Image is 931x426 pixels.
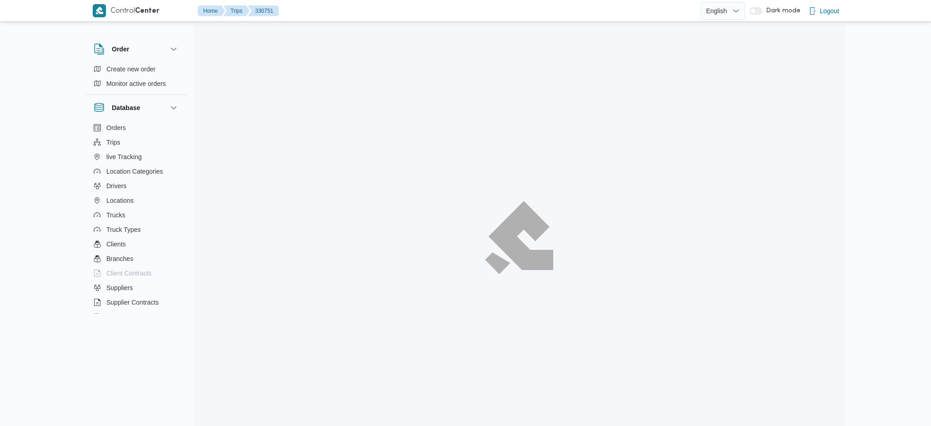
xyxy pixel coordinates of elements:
[106,64,155,75] span: Create new order
[90,179,183,193] button: Drivers
[90,281,183,295] button: Suppliers
[112,44,129,55] h3: Order
[106,224,140,235] span: Truck Types
[90,310,183,324] button: Devices
[90,135,183,150] button: Trips
[762,7,801,15] span: Dark mode
[248,5,279,16] button: 330751
[86,62,186,95] div: Order
[90,266,183,281] button: Client Contracts
[106,210,125,221] span: Trucks
[106,311,129,322] span: Devices
[90,120,183,135] button: Orders
[820,5,839,16] span: Logout
[106,166,163,177] span: Location Categories
[90,62,183,76] button: Create new order
[90,237,183,251] button: Clients
[90,222,183,237] button: Truck Types
[90,150,183,164] button: live Tracking
[490,206,549,269] img: ILLA Logo
[135,8,160,15] b: Center
[223,5,250,16] button: Trips
[106,151,142,162] span: live Tracking
[106,239,126,250] span: Clients
[106,268,152,279] span: Client Contracts
[93,4,106,17] img: X8yXhbKr1z7QwAAAABJRU5ErkJggg==
[106,122,126,133] span: Orders
[94,102,179,113] button: Database
[112,102,140,113] h3: Database
[90,164,183,179] button: Location Categories
[106,180,126,191] span: Drivers
[90,251,183,266] button: Branches
[198,5,225,16] button: Home
[106,297,159,308] span: Supplier Contracts
[90,76,183,91] button: Monitor active orders
[106,137,120,148] span: Trips
[106,253,133,264] span: Branches
[106,78,166,89] span: Monitor active orders
[86,120,186,317] div: Database
[90,295,183,310] button: Supplier Contracts
[94,44,179,55] button: Order
[90,193,183,208] button: Locations
[106,282,133,293] span: Suppliers
[805,2,843,20] button: Logout
[90,208,183,222] button: Trucks
[106,195,134,206] span: Locations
